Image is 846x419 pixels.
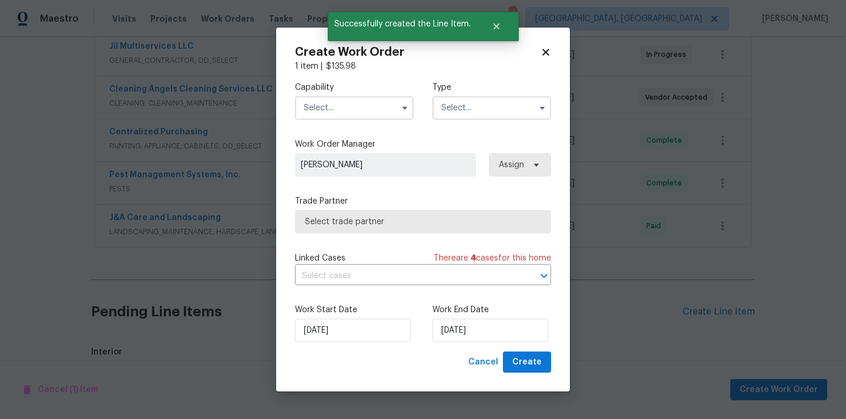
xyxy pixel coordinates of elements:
button: Close [477,15,516,38]
label: Work Start Date [295,304,414,316]
button: Show options [535,101,549,115]
span: Linked Cases [295,252,345,264]
label: Type [432,82,551,93]
span: [PERSON_NAME] [301,159,470,171]
input: Select cases [295,267,518,285]
label: Work End Date [432,304,551,316]
span: $ 135.98 [326,62,356,70]
input: M/D/YYYY [295,319,411,342]
input: M/D/YYYY [432,319,548,342]
button: Show options [398,101,412,115]
div: 1 item | [295,60,551,72]
span: 4 [471,254,476,262]
input: Select... [295,96,414,120]
label: Work Order Manager [295,138,551,150]
h2: Create Work Order [295,46,540,58]
span: Assign [499,159,524,171]
span: Create [512,355,542,370]
button: Open [536,268,552,284]
span: Select trade partner [305,216,541,228]
span: Cancel [468,355,498,370]
input: Select... [432,96,551,120]
label: Capability [295,82,414,93]
label: Trade Partner [295,195,551,207]
span: Successfully created the Line Item. [328,12,477,36]
span: There are case s for this home [434,252,551,264]
button: Create [503,352,551,373]
button: Cancel [464,352,503,373]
